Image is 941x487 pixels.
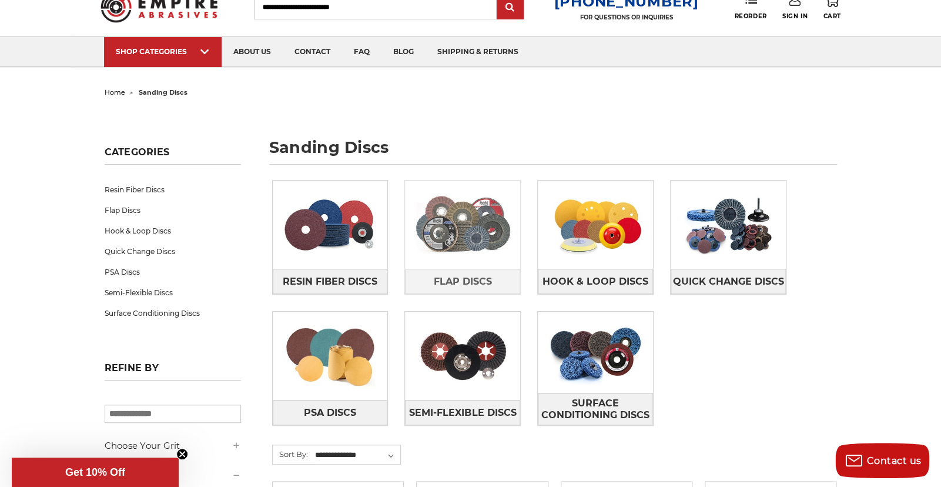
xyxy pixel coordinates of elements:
[538,393,653,425] a: Surface Conditioning Discs
[409,403,516,423] span: Semi-Flexible Discs
[381,37,426,67] a: blog
[105,88,125,96] a: home
[273,184,388,265] img: Resin Fiber Discs
[823,12,840,20] span: Cart
[273,400,388,425] a: PSA Discs
[405,315,520,396] img: Semi-Flexible Discs
[538,269,653,294] a: Hook & Loop Discs
[105,439,241,453] h5: Choose Your Grit
[434,272,492,292] span: Flap Discs
[671,269,786,294] a: Quick Change Discs
[105,303,241,323] a: Surface Conditioning Discs
[283,37,342,67] a: contact
[105,282,241,303] a: Semi-Flexible Discs
[105,241,241,262] a: Quick Change Discs
[734,12,766,20] span: Reorder
[65,466,125,478] span: Get 10% Off
[273,445,308,463] label: Sort By:
[671,184,786,265] img: Quick Change Discs
[105,179,241,200] a: Resin Fiber Discs
[12,458,179,487] div: Get 10% OffClose teaser
[139,88,187,96] span: sanding discs
[405,184,520,265] img: Flap Discs
[105,200,241,221] a: Flap Discs
[283,272,377,292] span: Resin Fiber Discs
[105,362,241,381] h5: Refine by
[273,269,388,294] a: Resin Fiber Discs
[426,37,530,67] a: shipping & returns
[105,146,241,165] h5: Categories
[782,12,808,20] span: Sign In
[116,47,210,56] div: SHOP CATEGORIES
[342,37,381,67] a: faq
[269,139,837,165] h1: sanding discs
[538,312,653,393] img: Surface Conditioning Discs
[543,272,648,292] span: Hook & Loop Discs
[222,37,283,67] a: about us
[405,400,520,425] a: Semi-Flexible Discs
[672,272,783,292] span: Quick Change Discs
[304,403,356,423] span: PSA Discs
[405,269,520,294] a: Flap Discs
[538,184,653,265] img: Hook & Loop Discs
[105,262,241,282] a: PSA Discs
[273,315,388,396] img: PSA Discs
[835,443,929,478] button: Contact us
[538,393,652,425] span: Surface Conditioning Discs
[554,14,698,21] p: FOR QUESTIONS OR INQUIRIES
[867,455,922,466] span: Contact us
[105,221,241,241] a: Hook & Loop Discs
[313,446,401,464] select: Sort By:
[176,448,188,460] button: Close teaser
